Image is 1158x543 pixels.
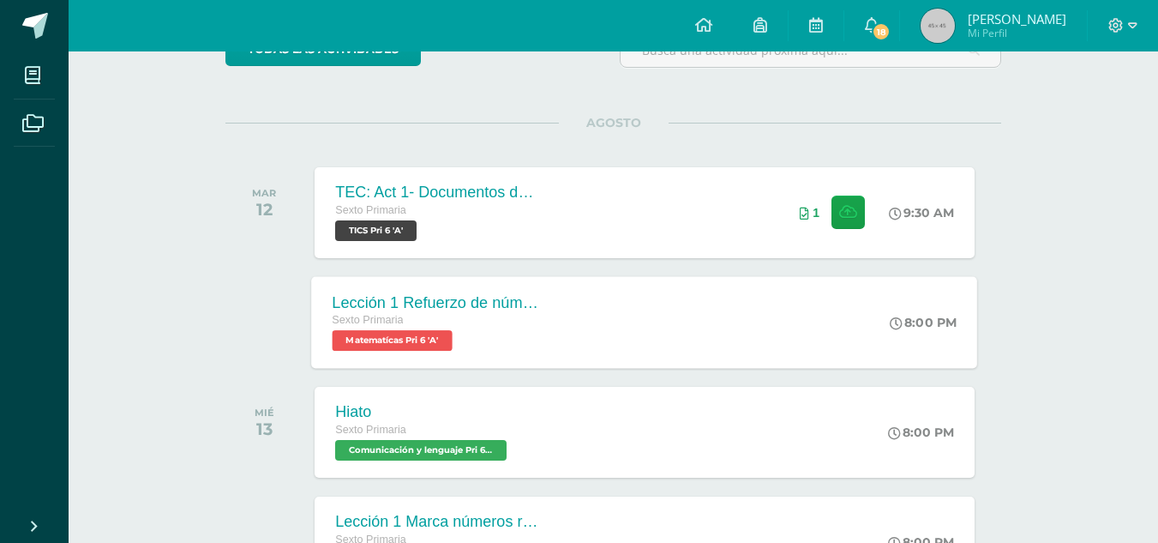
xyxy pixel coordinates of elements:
[559,115,669,130] span: AGOSTO
[891,315,957,330] div: 8:00 PM
[335,184,541,202] div: TEC: Act 1- Documentos de Google
[335,424,406,436] span: Sexto Primaria
[333,293,540,311] div: Lección 1 Refuerzo de números racionales
[968,10,1066,27] span: [PERSON_NAME]
[800,206,819,220] div: Archivos entregados
[255,407,274,419] div: MIÉ
[333,330,453,351] span: Matematícas Pri 6 'A'
[335,220,417,241] span: TICS Pri 6 'A'
[872,22,891,41] span: 18
[888,425,954,440] div: 8:00 PM
[335,513,541,531] div: Lección 1 Marca números racionales en el plano cartesiano
[921,9,955,43] img: 45x45
[255,419,274,439] div: 13
[333,314,404,326] span: Sexto Primaria
[968,26,1066,40] span: Mi Perfil
[813,206,819,220] span: 1
[252,199,276,220] div: 12
[252,187,276,199] div: MAR
[335,204,406,216] span: Sexto Primaria
[335,403,511,421] div: Hiato
[335,440,507,461] span: Comunicación y lenguaje Pri 6 'A'
[889,205,954,220] div: 9:30 AM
